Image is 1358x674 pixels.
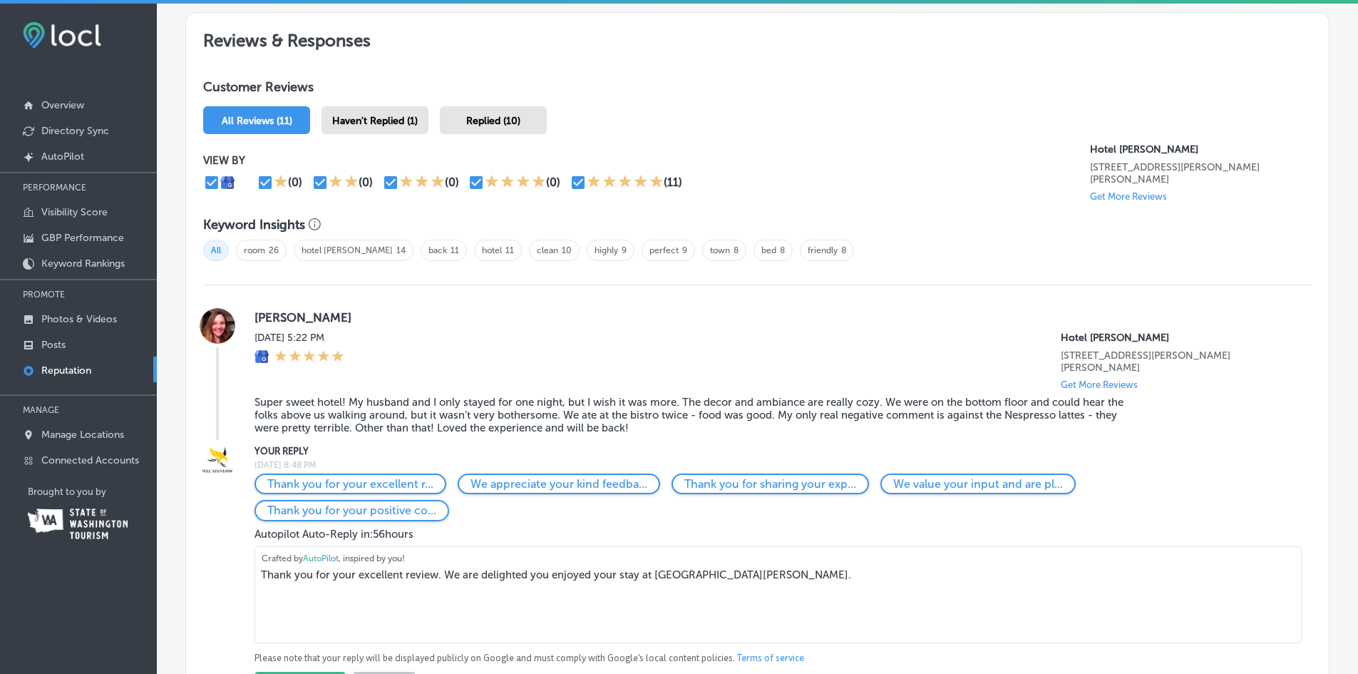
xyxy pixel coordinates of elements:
[1090,143,1312,155] p: Hotel Stevenson
[445,175,459,189] div: (0)
[41,364,91,377] p: Reputation
[329,174,359,191] div: 2 Stars
[303,553,339,563] span: AutoPilot
[203,240,229,261] span: All
[562,245,572,255] a: 10
[267,477,433,491] p: Thank you for your excellent review. We are delighted you enjoyed your stay at Hotel Stevenson.
[254,332,344,344] label: [DATE] 5:22 PM
[780,245,785,255] a: 8
[41,313,117,325] p: Photos & Videos
[23,22,101,48] img: fda3e92497d09a02dc62c9cd864e3231.png
[41,125,109,137] p: Directory Sync
[274,349,344,365] div: 5 Stars
[734,245,739,255] a: 8
[254,652,1289,665] p: Please note that your reply will be displayed publicly on Google and must comply with Google's lo...
[41,232,124,244] p: GBP Performance
[622,245,627,255] a: 9
[28,486,157,497] p: Brought to you by
[288,175,302,189] div: (0)
[254,460,1289,470] label: [DATE] 8:48 PM
[587,174,664,191] div: 5 Stars
[710,245,730,255] a: town
[41,257,125,270] p: Keyword Rankings
[41,454,139,466] p: Connected Accounts
[546,175,560,189] div: (0)
[254,310,1289,325] label: [PERSON_NAME]
[682,245,687,255] a: 9
[505,245,514,255] a: 11
[41,339,66,351] p: Posts
[244,245,265,255] a: room
[684,477,856,491] p: Thank you for sharing your experience. It is fulfilling to know you had a wonderful stay.
[28,509,128,539] img: Washington Tourism
[649,245,679,255] a: perfect
[267,504,436,517] p: Thank you for your positive comments. We look forward to welcoming you back to Hotel Stevenson.
[1061,379,1138,390] p: Get More Reviews
[470,477,647,491] p: We appreciate your kind feedback. We strive to provide a memorable experience for our guests.
[1061,349,1289,374] p: 77 SW Russell Ave
[203,154,1090,167] p: VIEW BY
[269,245,279,255] a: 26
[1090,191,1167,202] p: Get More Reviews
[41,99,84,111] p: Overview
[41,206,108,218] p: Visibility Score
[1090,161,1312,185] p: 77 SW Russell Ave Stevenson, WA 98648, US
[186,13,1329,62] h2: Reviews & Responses
[396,245,406,255] a: 14
[200,444,235,479] img: Image
[203,217,305,233] h3: Keyword Insights
[482,245,502,255] a: hotel
[332,115,418,127] span: Haven't Replied (1)
[254,546,1302,643] textarea: Thank you for your excellent review. We are delighted you enjoyed your stay at [GEOGRAPHIC_DATA][...
[761,245,776,255] a: bed
[537,245,558,255] a: clean
[359,175,373,189] div: (0)
[274,174,288,191] div: 1 Star
[262,553,405,563] span: Crafted by , inspired by you!
[203,79,1312,101] h1: Customer Reviews
[664,175,682,189] div: (11)
[254,446,1289,456] label: YOUR REPLY
[428,245,447,255] a: back
[1061,332,1289,344] p: Hotel Stevenson
[893,477,1063,491] p: We value your input and are pleased that you found our services to your liking.
[595,245,618,255] a: highly
[41,429,124,441] p: Manage Locations
[254,528,413,541] span: Autopilot Auto-Reply in: 56 hours
[302,245,393,255] a: hotel [PERSON_NAME]
[485,174,546,191] div: 4 Stars
[451,245,459,255] a: 11
[254,396,1137,434] blockquote: Super sweet hotel! My husband and I only stayed for one night, but I wish it was more. The decor ...
[41,150,84,163] p: AutoPilot
[466,115,520,127] span: Replied (10)
[808,245,838,255] a: friendly
[841,245,846,255] a: 8
[222,115,292,127] span: All Reviews (11)
[399,174,445,191] div: 3 Stars
[737,652,804,665] a: Terms of service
